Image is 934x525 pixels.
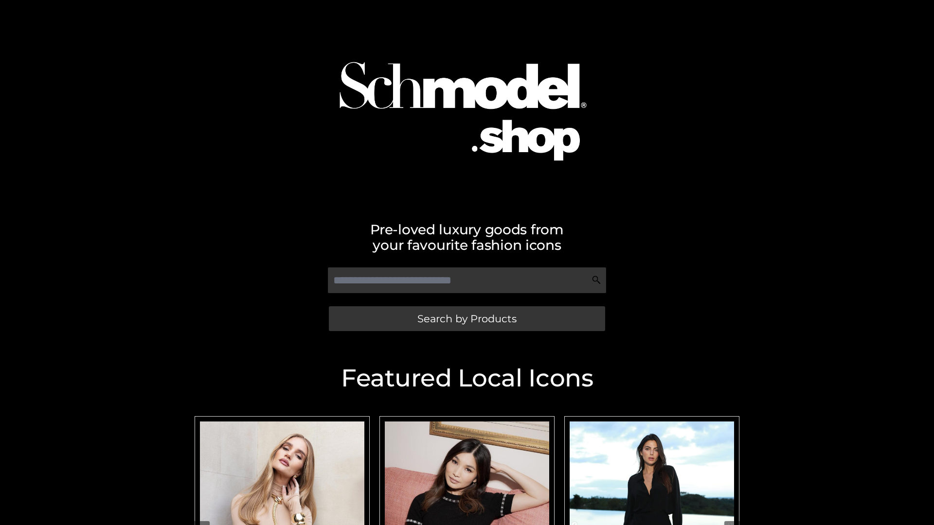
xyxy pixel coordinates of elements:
span: Search by Products [417,314,517,324]
a: Search by Products [329,306,605,331]
h2: Featured Local Icons​ [190,366,744,390]
img: Search Icon [592,275,601,285]
h2: Pre-loved luxury goods from your favourite fashion icons [190,222,744,253]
